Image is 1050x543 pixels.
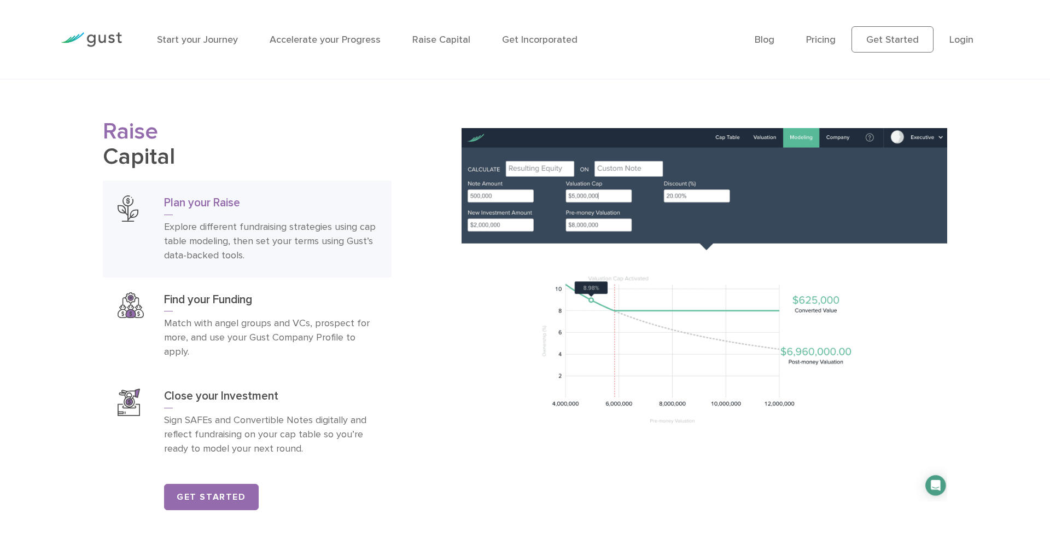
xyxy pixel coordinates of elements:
[164,484,259,510] a: Get Started
[164,292,377,312] h3: Find your Funding
[164,220,377,263] p: Explore different fundraising strategies using cap table modeling, then set your terms using Gust...
[103,181,392,278] a: Plan Your RaisePlan your RaiseExplore different fundraising strategies using cap table modeling, ...
[412,34,470,45] a: Raise Capital
[157,34,238,45] a: Start your Journey
[851,26,934,53] a: Get Started
[164,195,377,215] h3: Plan your Raise
[270,34,381,45] a: Accelerate your Progress
[103,119,392,170] h2: Capital
[103,278,392,374] a: Find Your FundingFind your FundingMatch with angel groups and VCs, prospect for more, and use you...
[164,389,377,408] h3: Close your Investment
[118,195,138,222] img: Plan Your Raise
[118,389,140,416] img: Close Your Investment
[103,374,392,471] a: Close Your InvestmentClose your InvestmentSign SAFEs and Convertible Notes digitally and reflect ...
[164,316,377,359] p: Match with angel groups and VCs, prospect for more, and use your Gust Company Profile to apply.
[806,34,836,45] a: Pricing
[118,292,144,319] img: Find Your Funding
[502,34,577,45] a: Get Incorporated
[755,34,774,45] a: Blog
[462,128,947,501] img: Plan Your Raise
[103,118,158,145] span: Raise
[164,413,377,456] p: Sign SAFEs and Convertible Notes digitally and reflect fundraising on your cap table so you’re re...
[949,34,973,45] a: Login
[61,32,122,47] img: Gust Logo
